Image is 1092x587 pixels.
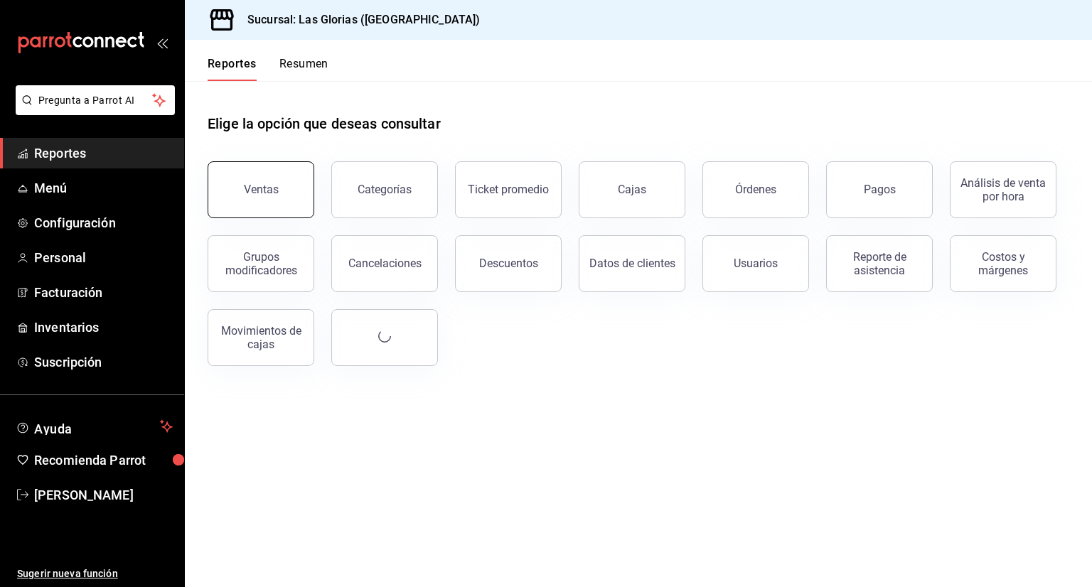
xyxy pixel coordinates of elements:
[455,235,562,292] button: Descuentos
[589,257,675,270] div: Datos de clientes
[579,161,685,218] a: Cajas
[34,144,173,163] span: Reportes
[34,451,173,470] span: Recomienda Parrot
[16,85,175,115] button: Pregunta a Parrot AI
[331,235,438,292] button: Cancelaciones
[244,183,279,196] div: Ventas
[17,566,173,581] span: Sugerir nueva función
[208,57,328,81] div: navigation tabs
[826,161,933,218] button: Pagos
[702,161,809,218] button: Órdenes
[208,161,314,218] button: Ventas
[702,235,809,292] button: Usuarios
[208,113,441,134] h1: Elige la opción que deseas consultar
[34,283,173,302] span: Facturación
[34,318,173,337] span: Inventarios
[864,183,896,196] div: Pagos
[34,178,173,198] span: Menú
[331,161,438,218] button: Categorías
[34,248,173,267] span: Personal
[618,181,647,198] div: Cajas
[835,250,924,277] div: Reporte de asistencia
[826,235,933,292] button: Reporte de asistencia
[208,235,314,292] button: Grupos modificadores
[734,257,778,270] div: Usuarios
[950,161,1056,218] button: Análisis de venta por hora
[959,176,1047,203] div: Análisis de venta por hora
[156,37,168,48] button: open_drawer_menu
[950,235,1056,292] button: Costos y márgenes
[358,183,412,196] div: Categorías
[468,183,549,196] div: Ticket promedio
[34,418,154,435] span: Ayuda
[38,93,153,108] span: Pregunta a Parrot AI
[34,213,173,232] span: Configuración
[208,309,314,366] button: Movimientos de cajas
[217,250,305,277] div: Grupos modificadores
[348,257,422,270] div: Cancelaciones
[455,161,562,218] button: Ticket promedio
[208,57,257,81] button: Reportes
[217,324,305,351] div: Movimientos de cajas
[34,352,173,372] span: Suscripción
[10,103,175,118] a: Pregunta a Parrot AI
[279,57,328,81] button: Resumen
[236,11,480,28] h3: Sucursal: Las Glorias ([GEOGRAPHIC_DATA])
[959,250,1047,277] div: Costos y márgenes
[34,485,173,505] span: [PERSON_NAME]
[579,235,685,292] button: Datos de clientes
[479,257,538,270] div: Descuentos
[735,183,776,196] div: Órdenes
